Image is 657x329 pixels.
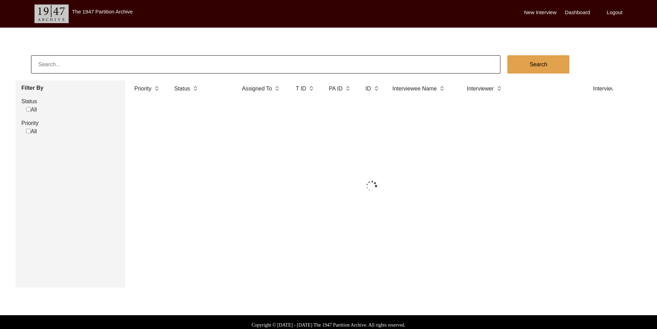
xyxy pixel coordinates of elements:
img: sort-button.png [309,85,313,92]
label: Status [21,97,120,106]
label: Filter By [21,84,120,92]
img: 1*9EBHIOzhE1XfMYoKz1JcsQ.gif [345,169,398,203]
label: The 1947 Partition Archive [72,9,133,14]
img: sort-button.png [154,85,159,92]
img: header-logo.png [34,4,69,23]
label: All [26,106,37,114]
input: All [26,107,31,112]
input: Search... [31,55,500,74]
label: Priority [21,119,120,127]
label: Interviewee Name [392,85,437,93]
label: ID [366,85,371,93]
button: Search [507,55,569,74]
img: sort-button.png [193,85,198,92]
label: PA ID [329,85,343,93]
input: All [26,129,31,133]
label: New Interview [524,9,557,17]
label: Status [175,85,190,93]
label: Priority [135,85,152,93]
img: sort-button.png [497,85,501,92]
label: T ID [296,85,306,93]
img: sort-button.png [374,85,379,92]
img: sort-button.png [275,85,279,92]
label: Logout [607,9,623,17]
label: Assigned To [242,85,272,93]
label: All [26,127,37,136]
label: Copyright © [DATE] - [DATE] The 1947 Partition Archive. All rights reserved. [251,321,405,329]
label: Dashboard [565,9,590,17]
img: sort-button.png [345,85,350,92]
label: Interviewer [467,85,494,93]
img: sort-button.png [439,85,444,92]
